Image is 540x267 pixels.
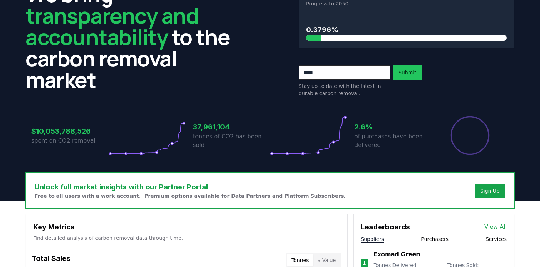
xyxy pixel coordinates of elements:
h3: 2.6% [354,122,431,132]
a: View All [484,223,507,231]
h3: Leaderboards [361,222,410,232]
button: $ Value [313,254,340,266]
p: Find detailed analysis of carbon removal data through time. [33,234,340,242]
button: Sign Up [475,184,505,198]
button: Services [486,236,507,243]
p: tonnes of CO2 has been sold [193,132,270,149]
button: Tonnes [287,254,313,266]
h3: Key Metrics [33,222,340,232]
p: spent on CO2 removal [31,137,109,145]
a: Sign Up [480,187,500,194]
h3: $10,053,788,526 [31,126,109,137]
h3: Unlock full market insights with our Partner Portal [35,182,346,192]
button: Suppliers [361,236,384,243]
h3: 37,961,104 [193,122,270,132]
p: Stay up to date with the latest in durable carbon removal. [299,83,390,97]
p: Free to all users with a work account. Premium options available for Data Partners and Platform S... [35,192,346,199]
div: Percentage of sales delivered [450,115,490,155]
span: transparency and accountability [26,1,198,51]
button: Submit [393,65,422,80]
a: Exomad Green [374,250,420,259]
p: of purchases have been delivered [354,132,431,149]
h3: 0.3796% [306,24,507,35]
button: Purchasers [421,236,449,243]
